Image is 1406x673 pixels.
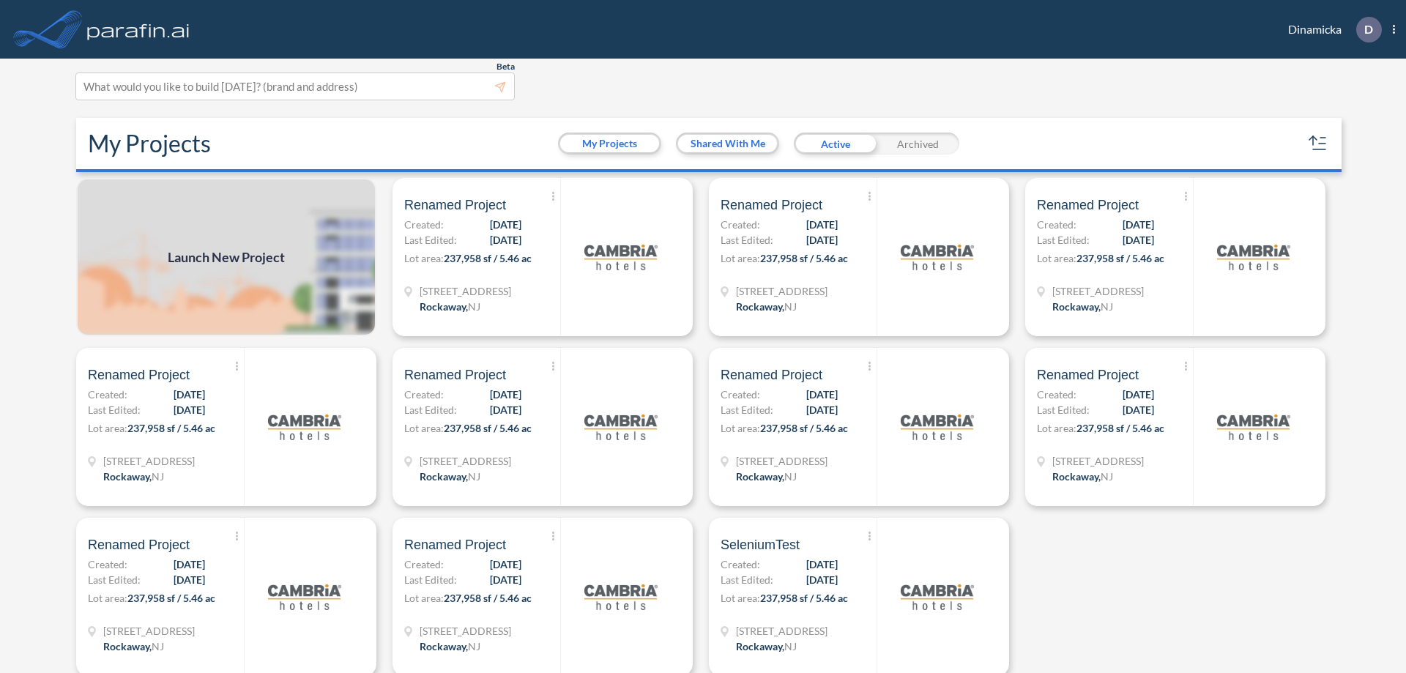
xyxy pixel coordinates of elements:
[88,592,127,604] span: Lot area:
[1037,196,1139,214] span: Renamed Project
[404,536,506,554] span: Renamed Project
[806,387,838,402] span: [DATE]
[1101,300,1113,313] span: NJ
[721,572,773,587] span: Last Edited:
[1052,470,1101,483] span: Rockaway ,
[404,387,444,402] span: Created:
[444,252,532,264] span: 237,958 sf / 5.46 ac
[420,470,468,483] span: Rockaway ,
[444,422,532,434] span: 237,958 sf / 5.46 ac
[1101,470,1113,483] span: NJ
[496,61,515,72] span: Beta
[784,640,797,652] span: NJ
[784,470,797,483] span: NJ
[806,402,838,417] span: [DATE]
[103,639,164,654] div: Rockaway, NJ
[404,422,444,434] span: Lot area:
[901,560,974,633] img: logo
[1037,402,1090,417] span: Last Edited:
[1052,469,1113,484] div: Rockaway, NJ
[1306,132,1330,155] button: sort
[806,217,838,232] span: [DATE]
[1364,23,1373,36] p: D
[736,470,784,483] span: Rockaway ,
[1217,220,1290,294] img: logo
[268,560,341,633] img: logo
[404,196,506,214] span: Renamed Project
[152,640,164,652] span: NJ
[736,640,784,652] span: Rockaway ,
[1217,390,1290,464] img: logo
[1037,422,1076,434] span: Lot area:
[174,402,205,417] span: [DATE]
[1037,387,1076,402] span: Created:
[404,572,457,587] span: Last Edited:
[420,283,511,299] span: 321 Mt Hope Ave
[490,402,521,417] span: [DATE]
[404,557,444,572] span: Created:
[404,592,444,604] span: Lot area:
[901,390,974,464] img: logo
[468,470,480,483] span: NJ
[721,232,773,248] span: Last Edited:
[736,639,797,654] div: Rockaway, NJ
[420,623,511,639] span: 321 Mt Hope Ave
[404,366,506,384] span: Renamed Project
[784,300,797,313] span: NJ
[678,135,777,152] button: Shared With Me
[444,592,532,604] span: 237,958 sf / 5.46 ac
[584,560,658,633] img: logo
[721,387,760,402] span: Created:
[88,536,190,554] span: Renamed Project
[152,470,164,483] span: NJ
[76,178,376,336] a: Launch New Project
[404,217,444,232] span: Created:
[468,640,480,652] span: NJ
[490,572,521,587] span: [DATE]
[560,135,659,152] button: My Projects
[1052,453,1144,469] span: 321 Mt Hope Ave
[721,366,822,384] span: Renamed Project
[1123,217,1154,232] span: [DATE]
[721,557,760,572] span: Created:
[420,453,511,469] span: 321 Mt Hope Ave
[1123,402,1154,417] span: [DATE]
[901,220,974,294] img: logo
[794,133,877,155] div: Active
[1266,17,1395,42] div: Dinamicka
[174,572,205,587] span: [DATE]
[490,217,521,232] span: [DATE]
[1037,232,1090,248] span: Last Edited:
[721,217,760,232] span: Created:
[76,178,376,336] img: add
[736,453,827,469] span: 321 Mt Hope Ave
[268,390,341,464] img: logo
[721,592,760,604] span: Lot area:
[736,299,797,314] div: Rockaway, NJ
[760,252,848,264] span: 237,958 sf / 5.46 ac
[88,366,190,384] span: Renamed Project
[736,300,784,313] span: Rockaway ,
[1037,366,1139,384] span: Renamed Project
[88,572,141,587] span: Last Edited:
[174,557,205,572] span: [DATE]
[103,623,195,639] span: 321 Mt Hope Ave
[806,572,838,587] span: [DATE]
[806,557,838,572] span: [DATE]
[490,557,521,572] span: [DATE]
[1076,422,1164,434] span: 237,958 sf / 5.46 ac
[127,422,215,434] span: 237,958 sf / 5.46 ac
[490,232,521,248] span: [DATE]
[88,402,141,417] span: Last Edited:
[721,536,800,554] span: SeleniumTest
[103,470,152,483] span: Rockaway ,
[806,232,838,248] span: [DATE]
[760,422,848,434] span: 237,958 sf / 5.46 ac
[84,15,193,44] img: logo
[404,402,457,417] span: Last Edited:
[736,283,827,299] span: 321 Mt Hope Ave
[103,640,152,652] span: Rockaway ,
[1123,232,1154,248] span: [DATE]
[1052,300,1101,313] span: Rockaway ,
[736,623,827,639] span: 321 Mt Hope Ave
